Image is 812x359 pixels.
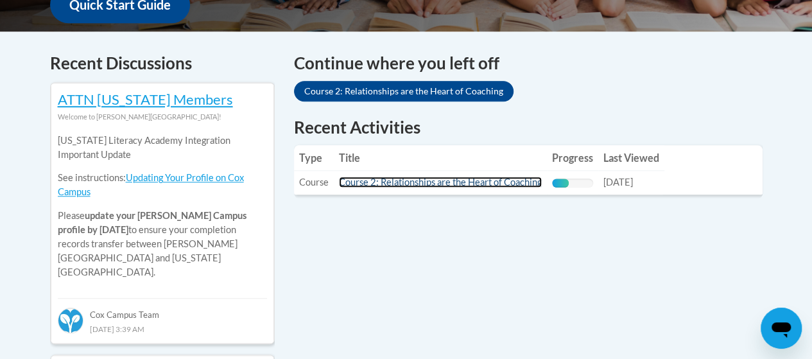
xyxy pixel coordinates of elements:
p: [US_STATE] Literacy Academy Integration Important Update [58,134,267,162]
p: See instructions: [58,171,267,199]
img: Cox Campus Team [58,308,83,333]
b: update your [PERSON_NAME] Campus profile by [DATE] [58,210,246,235]
a: Course 2: Relationships are the Heart of Coaching [294,81,514,101]
div: Please to ensure your completion records transfer between [PERSON_NAME][GEOGRAPHIC_DATA] and [US_... [58,124,267,289]
iframe: Button to launch messaging window [761,308,802,349]
th: Title [334,145,547,171]
th: Type [294,145,334,171]
span: Course [299,177,329,188]
div: [DATE] 3:39 AM [58,322,267,336]
span: [DATE] [603,177,633,188]
a: ATTN [US_STATE] Members [58,91,233,108]
div: Cox Campus Team [58,298,267,321]
th: Progress [547,145,598,171]
th: Last Viewed [598,145,664,171]
a: Updating Your Profile on Cox Campus [58,172,244,197]
div: Welcome to [PERSON_NAME][GEOGRAPHIC_DATA]! [58,110,267,124]
h4: Recent Discussions [50,51,275,76]
a: Course 2: Relationships are the Heart of Coaching [339,177,542,188]
h4: Continue where you left off [294,51,763,76]
div: Progress, % [552,179,569,188]
h1: Recent Activities [294,116,763,139]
